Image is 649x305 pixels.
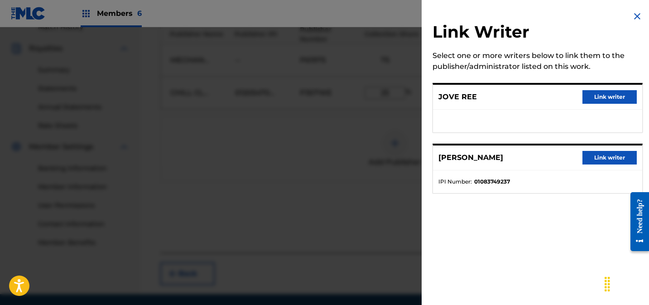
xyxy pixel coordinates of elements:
[81,8,91,19] img: Top Rightsholders
[137,9,142,18] span: 6
[604,261,649,305] iframe: Chat Widget
[438,152,503,163] p: [PERSON_NAME]
[433,50,643,72] div: Select one or more writers below to link them to the publisher/administrator listed on this work.
[438,178,472,186] span: IPI Number :
[438,92,477,102] p: JOVE REE
[582,151,637,165] button: Link writer
[433,22,643,45] h2: Link Writer
[624,185,649,258] iframe: Resource Center
[97,8,142,19] span: Members
[600,271,615,298] div: Drag
[474,178,510,186] strong: 01083749237
[11,7,46,20] img: MLC Logo
[582,90,637,104] button: Link writer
